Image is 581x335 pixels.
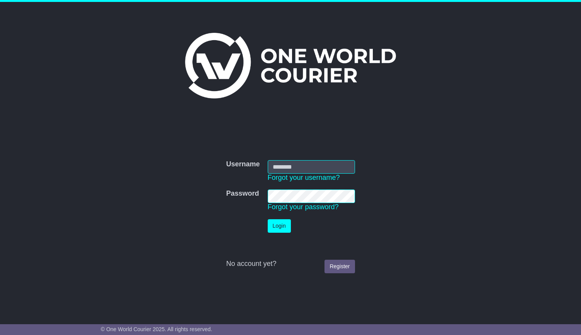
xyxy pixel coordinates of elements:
[226,160,260,169] label: Username
[268,203,339,211] a: Forgot your password?
[226,260,355,268] div: No account yet?
[324,260,355,273] a: Register
[226,189,259,198] label: Password
[268,219,291,233] button: Login
[268,174,340,181] a: Forgot your username?
[101,326,212,332] span: © One World Courier 2025. All rights reserved.
[185,33,396,98] img: One World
